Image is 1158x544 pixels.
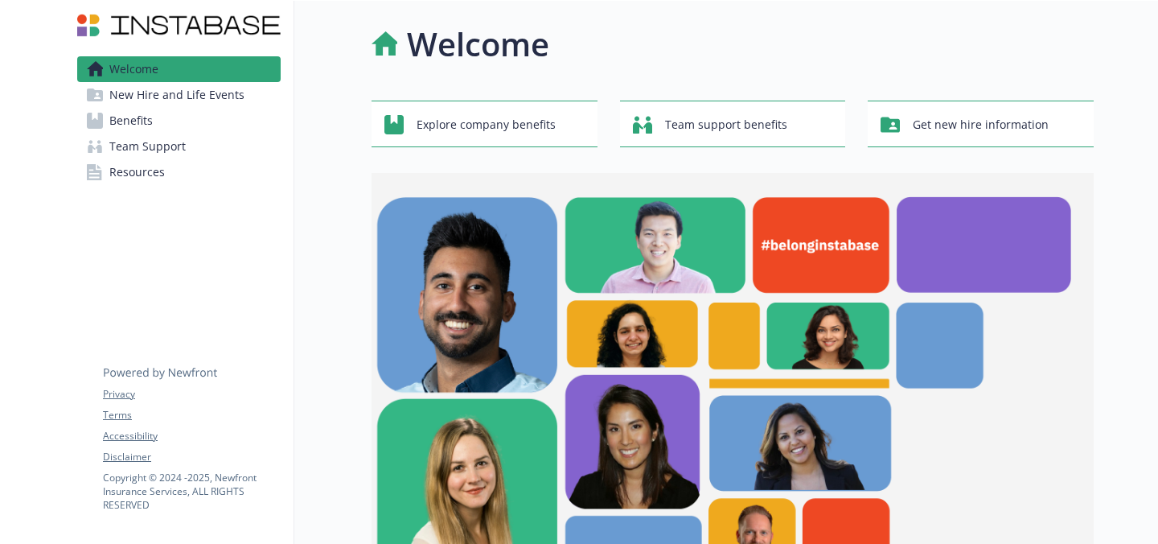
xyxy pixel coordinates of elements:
[665,109,787,140] span: Team support benefits
[109,159,165,185] span: Resources
[103,387,280,402] a: Privacy
[417,109,556,140] span: Explore company benefits
[109,82,244,108] span: New Hire and Life Events
[103,429,280,443] a: Accessibility
[77,159,281,185] a: Resources
[103,471,280,512] p: Copyright © 2024 - 2025 , Newfront Insurance Services, ALL RIGHTS RESERVED
[77,134,281,159] a: Team Support
[407,20,549,68] h1: Welcome
[109,134,186,159] span: Team Support
[372,101,597,147] button: Explore company benefits
[620,101,846,147] button: Team support benefits
[103,450,280,464] a: Disclaimer
[868,101,1094,147] button: Get new hire information
[913,109,1049,140] span: Get new hire information
[109,108,153,134] span: Benefits
[77,82,281,108] a: New Hire and Life Events
[77,56,281,82] a: Welcome
[103,408,280,422] a: Terms
[77,108,281,134] a: Benefits
[109,56,158,82] span: Welcome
